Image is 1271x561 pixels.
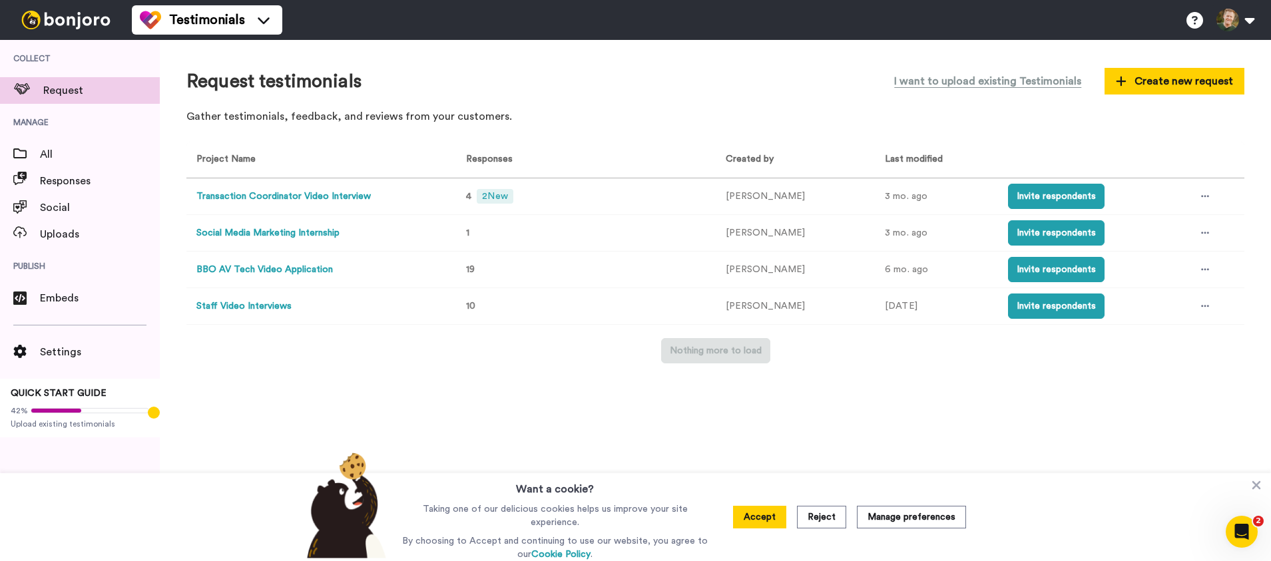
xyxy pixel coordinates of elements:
button: Create new request [1105,68,1244,94]
img: bear-with-cookie.png [295,452,393,558]
a: Cookie Policy [531,550,591,559]
button: I want to upload existing Testimonials [884,67,1091,96]
span: Responses [461,154,513,164]
span: I want to upload existing Testimonials [894,73,1081,89]
td: 6 mo. ago [875,252,997,288]
img: tm-color.svg [140,9,161,31]
span: Settings [40,344,160,360]
span: Social [40,200,160,216]
h1: Request testimonials [186,71,362,92]
button: Accept [733,506,786,528]
button: Staff Video Interviews [196,299,292,313]
span: Testimonials [169,11,245,29]
td: [PERSON_NAME] [716,288,876,325]
button: Social Media Marketing Internship [196,226,340,240]
span: 10 [466,301,475,311]
td: [PERSON_NAME] [716,178,876,215]
img: bj-logo-header-white.svg [16,11,116,29]
span: Embeds [40,290,160,306]
button: BBO AV Tech Video Application [196,263,333,277]
th: Last modified [875,142,997,178]
button: Transaction Coordinator Video Interview [196,190,371,204]
span: Responses [40,173,160,189]
td: [PERSON_NAME] [716,252,876,288]
td: [PERSON_NAME] [716,215,876,252]
p: Taking one of our delicious cookies helps us improve your site experience. [399,502,711,529]
span: QUICK START GUIDE [11,389,107,398]
button: Invite respondents [1008,293,1105,319]
span: 1 [466,228,469,238]
span: 4 [466,192,471,201]
button: Invite respondents [1008,184,1105,209]
button: Invite respondents [1008,220,1105,246]
span: Upload existing testimonials [11,419,149,429]
span: 42% [11,405,28,416]
button: Nothing more to load [661,338,770,363]
span: All [40,146,160,162]
td: 3 mo. ago [875,215,997,252]
p: By choosing to Accept and continuing to use our website, you agree to our . [399,534,711,561]
th: Project Name [186,142,451,178]
button: Invite respondents [1008,257,1105,282]
td: [DATE] [875,288,997,325]
iframe: Intercom live chat [1226,516,1258,548]
td: 3 mo. ago [875,178,997,215]
span: 2 New [477,189,513,204]
button: Manage preferences [857,506,966,528]
div: Tooltip anchor [148,407,160,419]
th: Created by [716,142,876,178]
span: 2 [1253,516,1264,526]
p: Gather testimonials, feedback, and reviews from your customers. [186,109,1244,124]
span: Create new request [1116,73,1233,89]
span: 19 [466,265,475,274]
span: Uploads [40,226,160,242]
span: Request [43,83,160,98]
h3: Want a cookie? [516,473,594,497]
button: Reject [797,506,846,528]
